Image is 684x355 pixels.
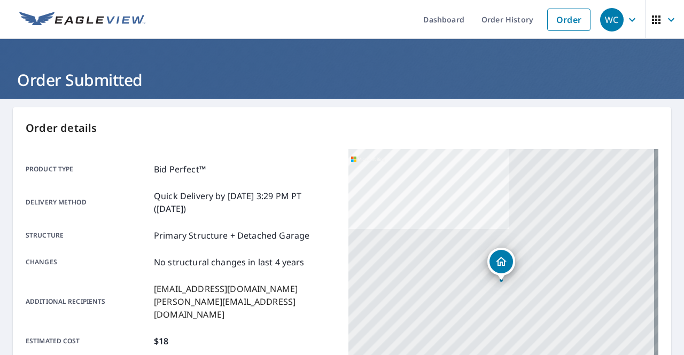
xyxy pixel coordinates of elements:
[26,120,658,136] p: Order details
[600,8,624,31] div: WC
[26,282,150,321] p: Additional recipients
[26,229,150,242] p: Structure
[26,256,150,269] p: Changes
[487,248,515,281] div: Dropped pin, building 1, Residential property, 2801 W 51st St Westwood, KS 66205
[154,163,206,176] p: Bid Perfect™
[154,282,336,295] p: [EMAIL_ADDRESS][DOMAIN_NAME]
[26,163,150,176] p: Product type
[154,335,168,348] p: $18
[154,295,336,321] p: [PERSON_NAME][EMAIL_ADDRESS][DOMAIN_NAME]
[154,256,305,269] p: No structural changes in last 4 years
[154,190,336,215] p: Quick Delivery by [DATE] 3:29 PM PT ([DATE])
[26,335,150,348] p: Estimated cost
[154,229,309,242] p: Primary Structure + Detached Garage
[13,69,671,91] h1: Order Submitted
[547,9,590,31] a: Order
[19,12,145,28] img: EV Logo
[26,190,150,215] p: Delivery method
